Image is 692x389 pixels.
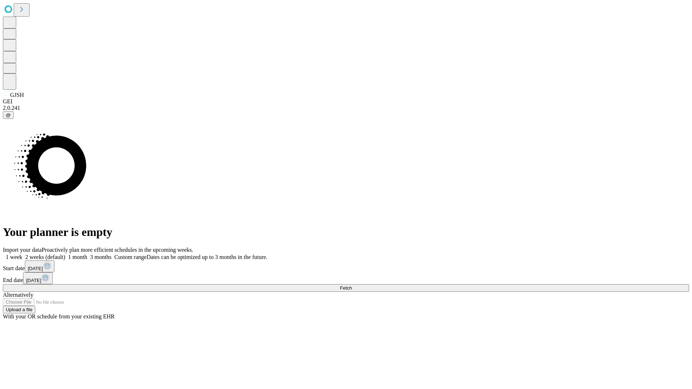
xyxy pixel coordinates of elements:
span: 3 months [90,254,111,260]
span: 1 week [6,254,22,260]
button: Fetch [3,284,689,292]
span: Custom range [114,254,146,260]
span: Fetch [340,285,352,291]
button: @ [3,111,14,119]
span: GJSH [10,92,24,98]
div: Start date [3,260,689,272]
button: [DATE] [25,260,54,272]
button: Upload a file [3,306,35,313]
span: With your OR schedule from your existing EHR [3,313,115,319]
h1: Your planner is empty [3,225,689,239]
span: @ [6,112,11,118]
span: Proactively plan more efficient schedules in the upcoming weeks. [42,247,193,253]
div: GEI [3,98,689,105]
span: [DATE] [28,266,43,271]
div: End date [3,272,689,284]
span: 2 weeks (default) [25,254,65,260]
span: Alternatively [3,292,33,298]
span: [DATE] [26,278,41,283]
button: [DATE] [23,272,53,284]
span: 1 month [68,254,87,260]
span: Import your data [3,247,42,253]
span: Dates can be optimized up to 3 months in the future. [147,254,267,260]
div: 2.0.241 [3,105,689,111]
